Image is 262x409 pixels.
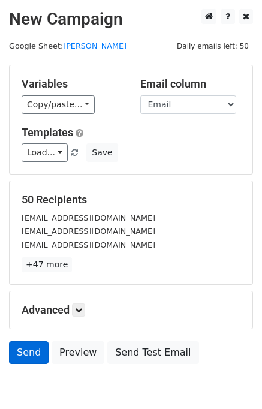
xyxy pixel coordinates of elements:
[22,193,240,206] h5: 50 Recipients
[52,341,104,364] a: Preview
[22,227,155,236] small: [EMAIL_ADDRESS][DOMAIN_NAME]
[173,41,253,50] a: Daily emails left: 50
[22,126,73,139] a: Templates
[9,9,253,29] h2: New Campaign
[107,341,198,364] a: Send Test Email
[22,143,68,162] a: Load...
[63,41,127,50] a: [PERSON_NAME]
[22,77,122,91] h5: Variables
[9,41,127,50] small: Google Sheet:
[86,143,118,162] button: Save
[22,95,95,114] a: Copy/paste...
[173,40,253,53] span: Daily emails left: 50
[22,213,155,222] small: [EMAIL_ADDRESS][DOMAIN_NAME]
[22,303,240,317] h5: Advanced
[9,341,49,364] a: Send
[22,257,72,272] a: +47 more
[22,240,155,249] small: [EMAIL_ADDRESS][DOMAIN_NAME]
[202,351,262,409] iframe: Chat Widget
[140,77,241,91] h5: Email column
